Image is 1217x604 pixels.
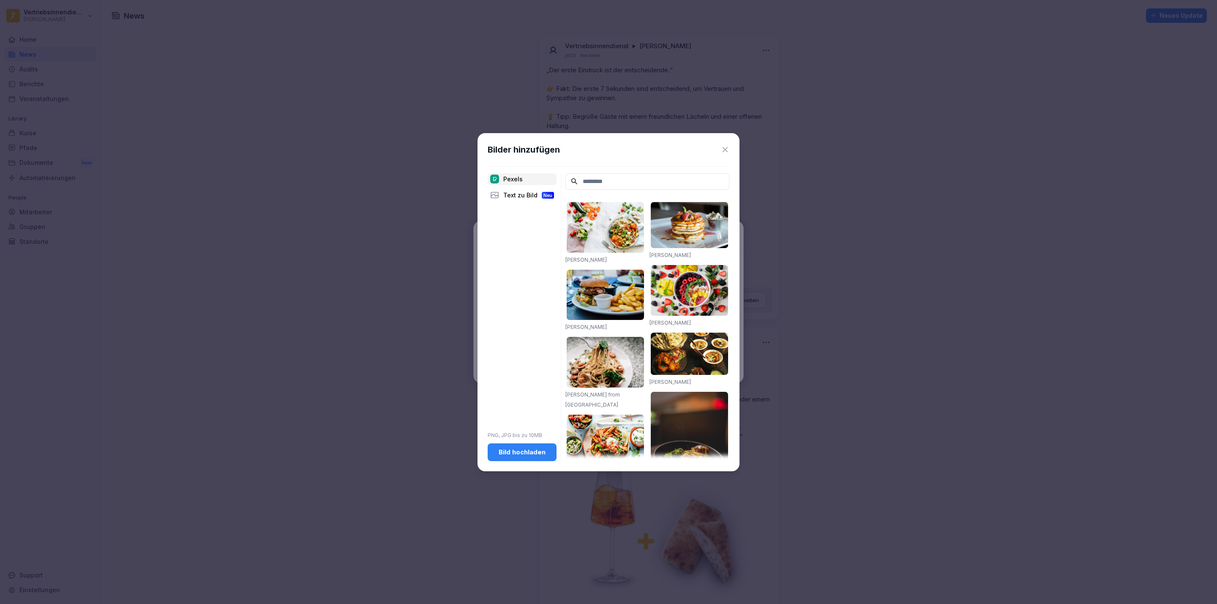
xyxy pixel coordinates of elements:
[494,448,550,457] div: Bild hochladen
[488,443,557,461] button: Bild hochladen
[649,379,691,385] a: [PERSON_NAME]
[488,173,557,185] div: Pexels
[565,391,620,408] a: [PERSON_NAME] from [GEOGRAPHIC_DATA]
[649,320,691,326] a: [PERSON_NAME]
[567,415,644,472] img: pexels-photo-1640772.jpeg
[488,189,557,201] div: Text zu Bild
[565,257,607,263] a: [PERSON_NAME]
[651,333,728,375] img: pexels-photo-958545.jpeg
[488,143,560,156] h1: Bilder hinzufügen
[565,324,607,330] a: [PERSON_NAME]
[542,192,554,199] div: Neu
[651,392,728,509] img: pexels-photo-842571.jpeg
[567,337,644,388] img: pexels-photo-1279330.jpeg
[488,432,557,439] p: PNG, JPG bis zu 10MB
[567,270,644,320] img: pexels-photo-70497.jpeg
[649,252,691,258] a: [PERSON_NAME]
[567,202,644,253] img: pexels-photo-1640777.jpeg
[651,265,728,316] img: pexels-photo-1099680.jpeg
[490,175,499,183] img: pexels.png
[651,202,728,248] img: pexels-photo-376464.jpeg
